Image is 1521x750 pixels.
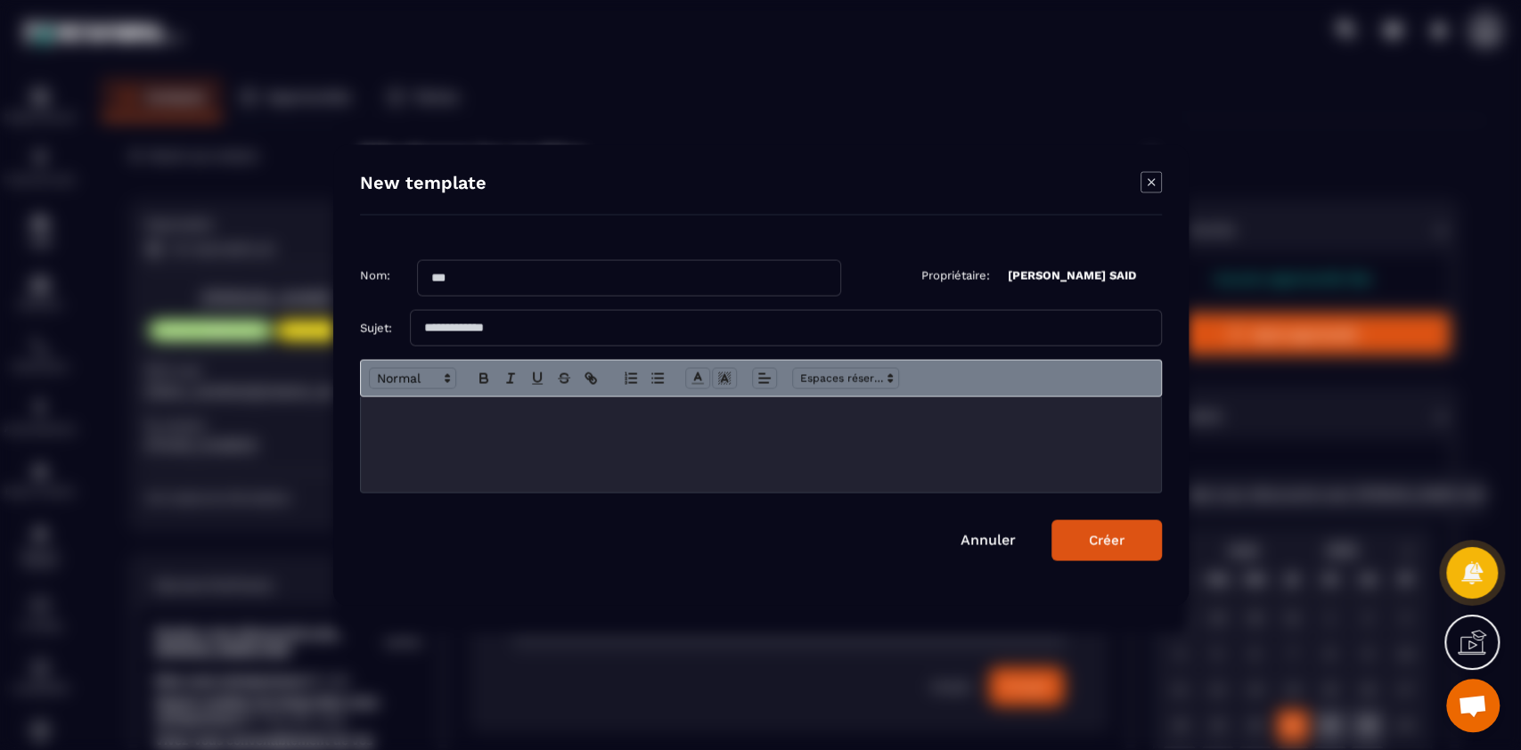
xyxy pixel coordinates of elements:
[360,322,392,335] p: Sujet:
[1051,520,1162,561] button: Créer
[1446,679,1500,732] a: Ouvrir le chat
[921,269,990,282] p: Propriétaire:
[360,172,487,197] h4: New template
[961,532,1016,549] a: Annuler
[1008,269,1136,282] p: [PERSON_NAME] SAID
[360,269,390,282] p: Nom:
[1089,533,1124,549] div: Créer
